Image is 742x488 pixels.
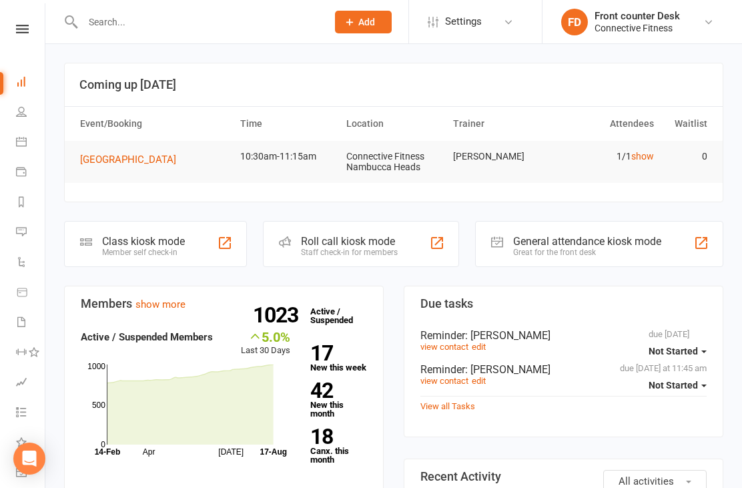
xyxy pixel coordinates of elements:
span: [GEOGRAPHIC_DATA] [80,154,176,166]
strong: 1023 [253,305,304,325]
span: : [PERSON_NAME] [465,329,550,342]
td: 10:30am-11:15am [234,141,341,172]
a: Product Sales [16,278,46,308]
span: Add [358,17,375,27]
span: : [PERSON_NAME] [465,363,550,376]
a: Dashboard [16,68,46,98]
a: Assessments [16,369,46,399]
td: 1/1 [553,141,660,172]
input: Search... [79,13,318,31]
a: view contact [420,376,468,386]
button: Not Started [649,339,707,363]
td: 0 [660,141,713,172]
th: Location [340,107,447,141]
strong: Active / Suspended Members [81,331,213,343]
a: 18Canx. this month [310,427,367,464]
span: Settings [445,7,482,37]
h3: Coming up [DATE] [79,78,708,91]
a: What's New [16,429,46,459]
th: Attendees [553,107,660,141]
div: 5.0% [241,329,290,344]
th: Event/Booking [74,107,234,141]
button: [GEOGRAPHIC_DATA] [80,152,185,168]
div: Class kiosk mode [102,235,185,248]
a: People [16,98,46,128]
h3: Recent Activity [420,470,707,483]
a: 17New this week [310,343,367,372]
div: Last 30 Days [241,329,290,358]
a: Reports [16,188,46,218]
div: Member self check-in [102,248,185,257]
a: Calendar [16,128,46,158]
a: Payments [16,158,46,188]
td: [PERSON_NAME] [447,141,554,172]
th: Time [234,107,341,141]
div: Great for the front desk [513,248,661,257]
span: All activities [619,475,674,487]
a: edit [472,376,486,386]
h3: Due tasks [420,297,707,310]
a: view contact [420,342,468,352]
span: Not Started [649,380,698,391]
strong: 17 [310,343,362,363]
th: Waitlist [660,107,713,141]
th: Trainer [447,107,554,141]
a: show [631,151,654,162]
button: Not Started [649,373,707,397]
strong: 42 [310,381,362,401]
span: Not Started [649,346,698,356]
div: Reminder [420,363,707,376]
div: General attendance kiosk mode [513,235,661,248]
strong: 18 [310,427,362,447]
a: 42New this month [310,381,367,418]
div: Roll call kiosk mode [301,235,398,248]
h3: Members [81,297,367,310]
a: edit [472,342,486,352]
button: Add [335,11,392,33]
a: show more [135,298,185,310]
a: View all Tasks [420,401,475,411]
div: Connective Fitness [595,22,680,34]
div: Reminder [420,329,707,342]
a: 1023Active / Suspended [304,297,362,334]
td: Connective Fitness Nambucca Heads [340,141,447,183]
div: FD [561,9,588,35]
div: Staff check-in for members [301,248,398,257]
div: Open Intercom Messenger [13,443,45,475]
div: Front counter Desk [595,10,680,22]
